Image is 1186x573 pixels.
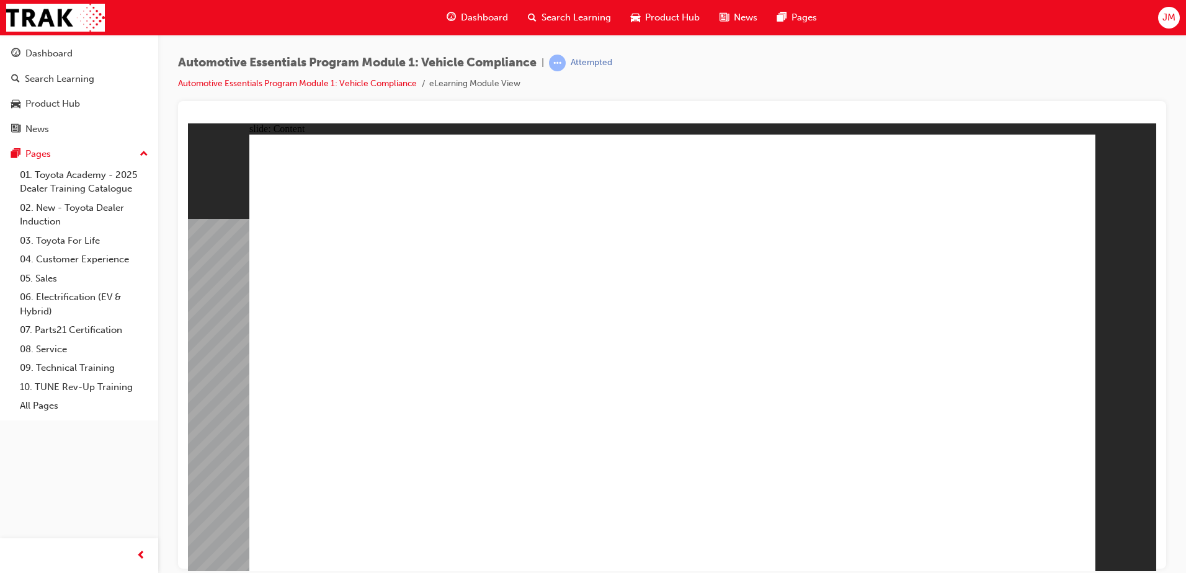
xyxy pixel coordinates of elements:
span: news-icon [11,124,20,135]
span: Automotive Essentials Program Module 1: Vehicle Compliance [178,56,537,70]
span: Pages [791,11,817,25]
span: up-icon [140,146,148,162]
span: guage-icon [447,10,456,25]
span: JM [1162,11,1175,25]
a: Product Hub [5,92,153,115]
span: guage-icon [11,48,20,60]
a: 10. TUNE Rev-Up Training [15,378,153,397]
span: car-icon [631,10,640,25]
a: guage-iconDashboard [437,5,518,30]
a: 03. Toyota For Life [15,231,153,251]
a: 08. Service [15,340,153,359]
span: search-icon [11,74,20,85]
a: News [5,118,153,141]
li: eLearning Module View [429,77,520,91]
div: Dashboard [25,47,73,61]
a: 06. Electrification (EV & Hybrid) [15,288,153,321]
span: Search Learning [542,11,611,25]
span: prev-icon [136,548,146,564]
span: pages-icon [11,149,20,160]
span: News [734,11,757,25]
a: 01. Toyota Academy - 2025 Dealer Training Catalogue [15,166,153,198]
button: Pages [5,143,153,166]
div: Attempted [571,57,612,69]
a: 04. Customer Experience [15,250,153,269]
a: Dashboard [5,42,153,65]
a: Automotive Essentials Program Module 1: Vehicle Compliance [178,78,417,89]
a: news-iconNews [710,5,767,30]
button: DashboardSearch LearningProduct HubNews [5,40,153,143]
span: Dashboard [461,11,508,25]
span: Product Hub [645,11,700,25]
span: search-icon [528,10,537,25]
button: JM [1158,7,1180,29]
span: news-icon [720,10,729,25]
a: 02. New - Toyota Dealer Induction [15,198,153,231]
a: 09. Technical Training [15,358,153,378]
a: pages-iconPages [767,5,827,30]
a: All Pages [15,396,153,415]
span: | [542,56,544,70]
div: News [25,122,49,136]
a: 07. Parts21 Certification [15,321,153,340]
div: Search Learning [25,72,94,86]
div: Product Hub [25,97,80,111]
span: pages-icon [777,10,787,25]
img: Trak [6,4,105,32]
a: 05. Sales [15,269,153,288]
a: Search Learning [5,68,153,91]
span: learningRecordVerb_ATTEMPT-icon [549,55,566,71]
span: car-icon [11,99,20,110]
a: search-iconSearch Learning [518,5,621,30]
a: car-iconProduct Hub [621,5,710,30]
div: Pages [25,147,51,161]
